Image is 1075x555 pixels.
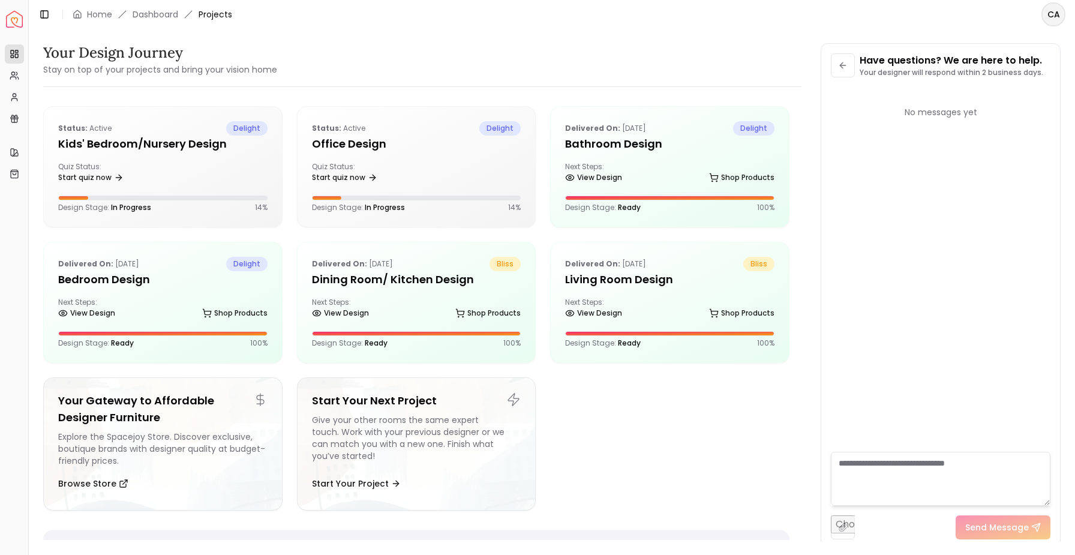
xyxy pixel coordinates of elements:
[365,338,388,348] span: Ready
[111,202,151,212] span: In Progress
[6,11,23,28] img: Spacejoy Logo
[312,257,393,271] p: [DATE]
[43,64,277,76] small: Stay on top of your projects and bring your vision home
[565,121,646,136] p: [DATE]
[312,338,388,348] p: Design Stage:
[565,257,646,271] p: [DATE]
[1043,4,1064,25] span: CA
[455,305,521,322] a: Shop Products
[618,202,641,212] span: Ready
[58,203,151,212] p: Design Stage:
[565,338,641,348] p: Design Stage:
[618,338,641,348] span: Ready
[58,298,268,322] div: Next Steps:
[312,123,341,133] b: Status:
[312,298,521,322] div: Next Steps:
[565,162,774,186] div: Next Steps:
[860,53,1043,68] p: Have questions? We are here to help.
[58,162,158,186] div: Quiz Status:
[58,169,124,186] a: Start quiz now
[508,203,521,212] p: 14 %
[226,121,268,136] span: delight
[297,377,536,511] a: Start Your Next ProjectGive your other rooms the same expert touch. Work with your previous desig...
[58,305,115,322] a: View Design
[312,136,521,152] h5: Office Design
[58,431,268,467] div: Explore the Spacejoy Store. Discover exclusive, boutique brands with designer quality at budget-f...
[250,338,268,348] p: 100 %
[43,377,283,511] a: Your Gateway to Affordable Designer FurnitureExplore the Spacejoy Store. Discover exclusive, bout...
[565,305,622,322] a: View Design
[503,338,521,348] p: 100 %
[202,305,268,322] a: Shop Products
[490,257,521,271] span: bliss
[111,338,134,348] span: Ready
[1041,2,1065,26] button: CA
[312,259,367,269] b: Delivered on:
[58,257,139,271] p: [DATE]
[565,271,774,288] h5: Living Room Design
[365,202,405,212] span: In Progress
[58,121,112,136] p: active
[43,43,277,62] h3: Your Design Journey
[709,169,774,186] a: Shop Products
[709,305,774,322] a: Shop Products
[312,271,521,288] h5: Dining Room/ Kitchen Design
[757,203,774,212] p: 100 %
[565,136,774,152] h5: Bathroom Design
[565,259,620,269] b: Delivered on:
[312,414,521,467] div: Give your other rooms the same expert touch. Work with your previous designer or we can match you...
[733,121,774,136] span: delight
[565,123,620,133] b: Delivered on:
[58,136,268,152] h5: Kids' Bedroom/Nursery Design
[73,8,232,20] nav: breadcrumb
[565,203,641,212] p: Design Stage:
[479,121,521,136] span: delight
[312,121,365,136] p: active
[199,8,232,20] span: Projects
[743,257,774,271] span: bliss
[565,169,622,186] a: View Design
[312,162,412,186] div: Quiz Status:
[58,472,128,496] button: Browse Store
[255,203,268,212] p: 14 %
[757,338,774,348] p: 100 %
[226,257,268,271] span: delight
[87,8,112,20] a: Home
[58,271,268,288] h5: Bedroom Design
[312,305,369,322] a: View Design
[133,8,178,20] a: Dashboard
[831,106,1050,118] div: No messages yet
[58,392,268,426] h5: Your Gateway to Affordable Designer Furniture
[58,259,113,269] b: Delivered on:
[565,298,774,322] div: Next Steps:
[312,203,405,212] p: Design Stage:
[312,392,521,409] h5: Start Your Next Project
[312,169,377,186] a: Start quiz now
[58,338,134,348] p: Design Stage:
[312,472,401,496] button: Start Your Project
[58,123,88,133] b: Status:
[860,68,1043,77] p: Your designer will respond within 2 business days.
[6,11,23,28] a: Spacejoy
